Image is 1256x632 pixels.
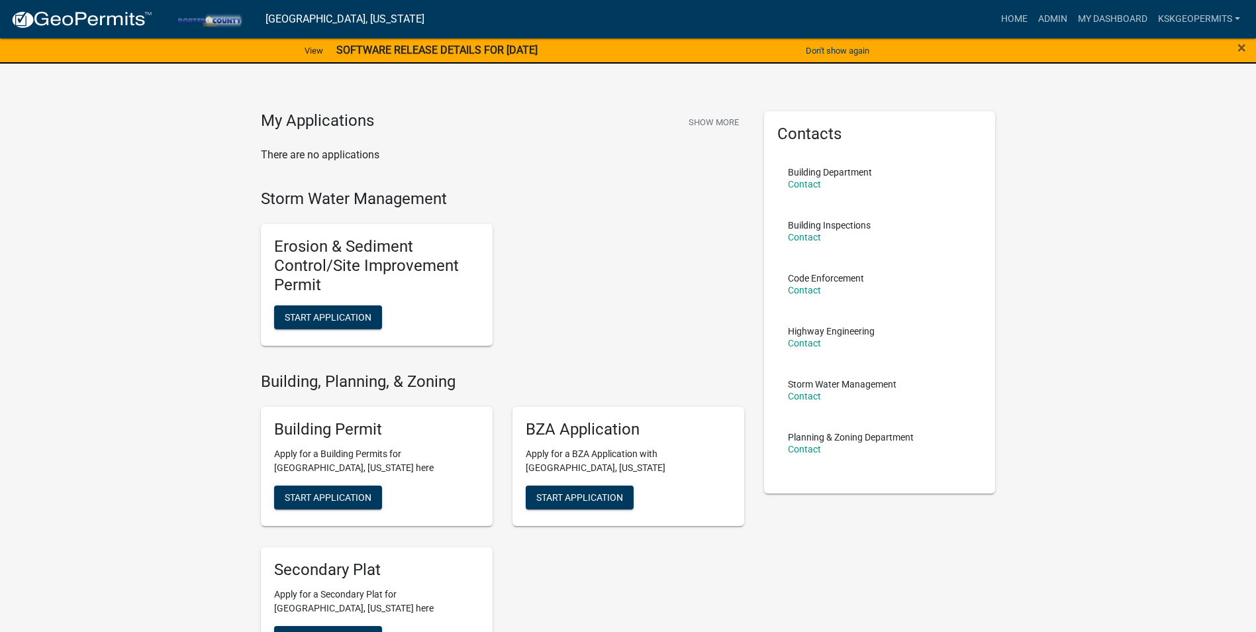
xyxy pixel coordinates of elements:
h5: BZA Application [526,420,731,439]
p: Code Enforcement [788,274,864,283]
span: × [1237,38,1246,57]
a: Home [996,7,1033,32]
button: Start Application [274,486,382,509]
button: Close [1237,40,1246,56]
h4: My Applications [261,111,374,131]
a: [GEOGRAPHIC_DATA], [US_STATE] [266,8,424,30]
h5: Contacts [777,125,983,144]
a: Admin [1033,7,1073,32]
p: Apply for a BZA Application with [GEOGRAPHIC_DATA], [US_STATE] [526,447,731,475]
button: Don't show again [800,40,875,62]
p: Apply for a Secondary Plat for [GEOGRAPHIC_DATA], [US_STATE] here [274,588,479,615]
button: Show More [683,111,744,133]
img: Porter County, Indiana [163,10,255,28]
a: Contact [788,338,821,348]
a: KSKgeopermits [1153,7,1245,32]
a: Contact [788,232,821,242]
a: Contact [788,179,821,189]
h4: Building, Planning, & Zoning [261,372,744,392]
p: Building Department [788,168,872,177]
strong: SOFTWARE RELEASE DETAILS FOR [DATE] [336,44,538,56]
h5: Secondary Plat [274,560,479,580]
p: Building Inspections [788,221,871,230]
button: Start Application [526,486,634,509]
a: Contact [788,391,821,401]
h5: Erosion & Sediment Control/Site Improvement Permit [274,237,479,294]
a: Contact [788,285,821,295]
p: There are no applications [261,147,744,163]
p: Planning & Zoning Department [788,433,914,442]
p: Storm Water Management [788,380,896,389]
a: Contact [788,444,821,454]
h4: Storm Water Management [261,189,744,209]
button: Start Application [274,305,382,329]
h5: Building Permit [274,420,479,439]
a: My Dashboard [1073,7,1153,32]
p: Highway Engineering [788,327,875,336]
a: View [299,40,328,62]
span: Start Application [285,311,371,322]
span: Start Application [536,492,623,503]
p: Apply for a Building Permits for [GEOGRAPHIC_DATA], [US_STATE] here [274,447,479,475]
span: Start Application [285,492,371,503]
